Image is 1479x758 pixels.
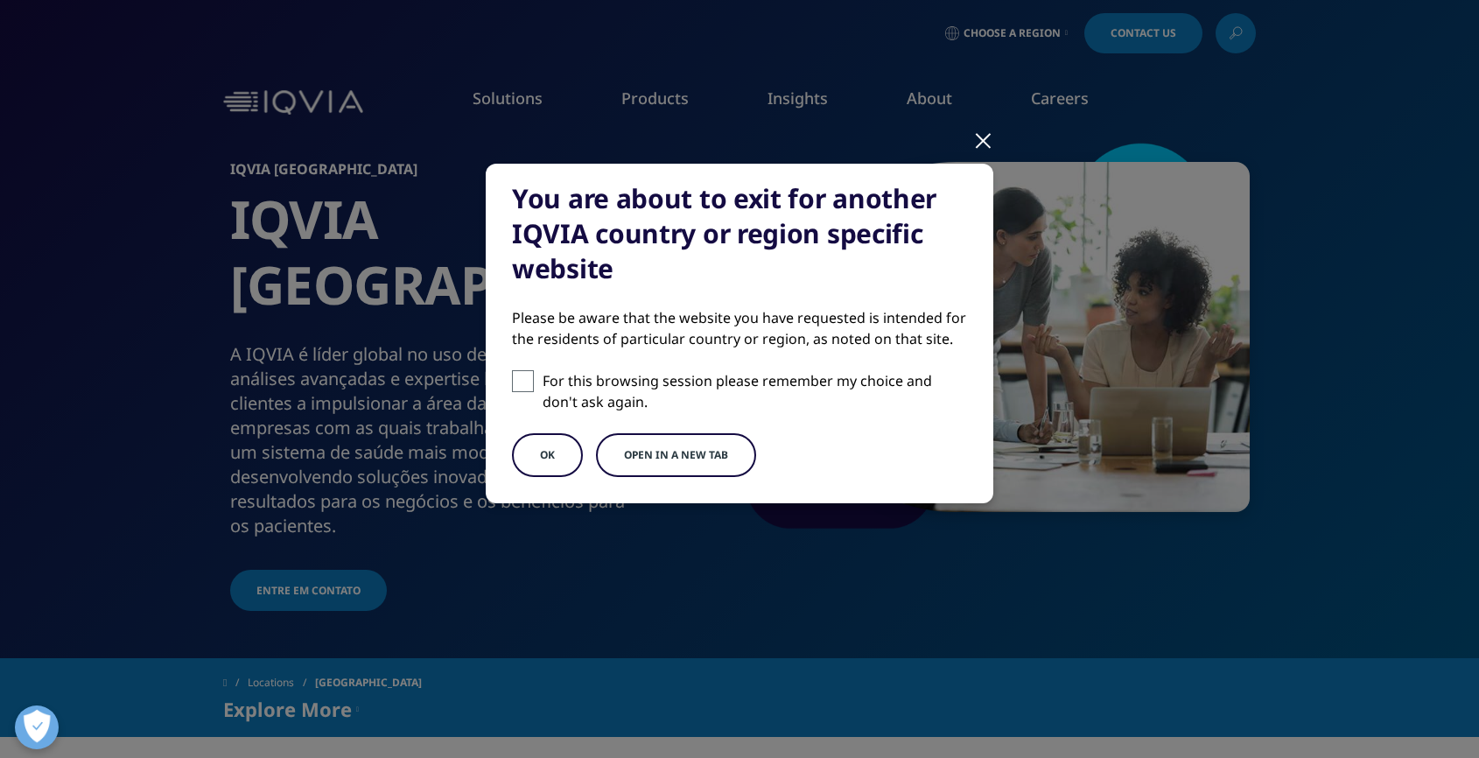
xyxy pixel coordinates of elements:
p: For this browsing session please remember my choice and don't ask again. [543,370,967,412]
button: OK [512,433,583,477]
div: You are about to exit for another IQVIA country or region specific website [512,181,967,286]
button: Open Preferences [15,705,59,749]
div: Please be aware that the website you have requested is intended for the residents of particular c... [512,307,967,349]
button: Open in a new tab [596,433,756,477]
